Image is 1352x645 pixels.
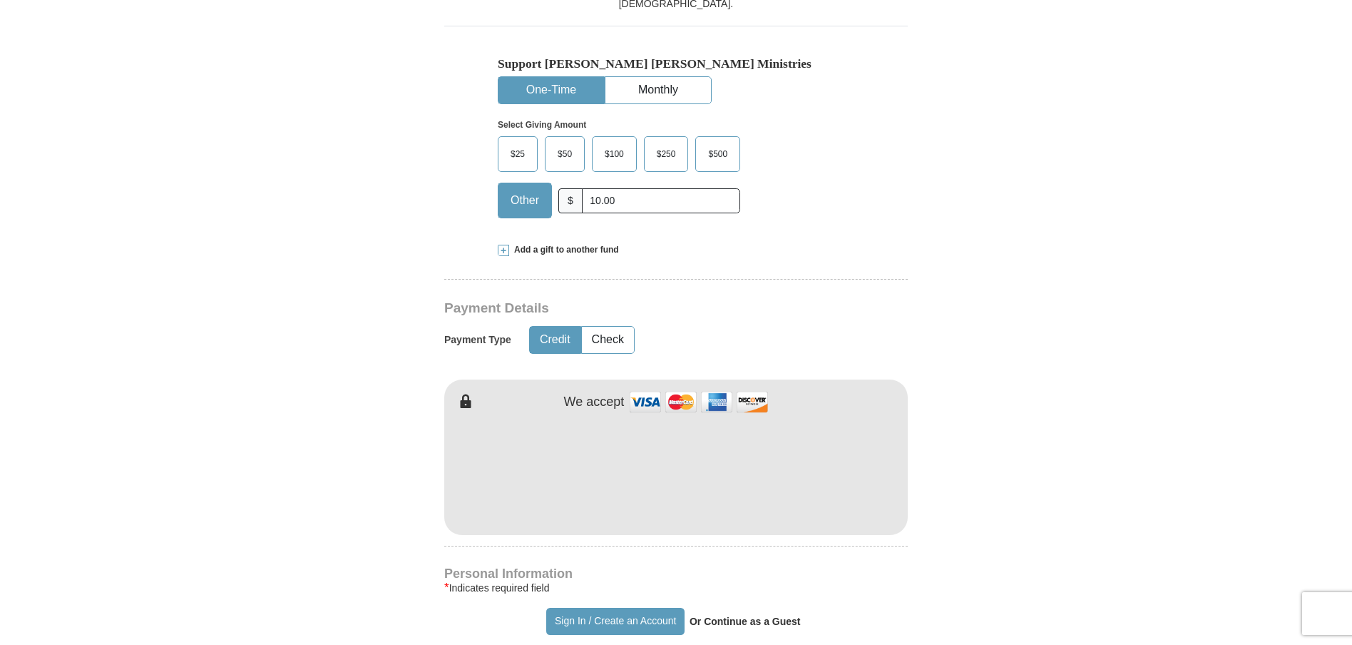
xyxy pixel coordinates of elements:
span: $100 [598,143,631,165]
span: $ [558,188,583,213]
h5: Support [PERSON_NAME] [PERSON_NAME] Ministries [498,56,854,71]
span: $25 [503,143,532,165]
h4: Personal Information [444,568,908,579]
div: Indicates required field [444,579,908,596]
button: Credit [530,327,580,353]
img: credit cards accepted [628,387,770,417]
h4: We accept [564,395,625,410]
span: $500 [701,143,734,165]
h3: Payment Details [444,300,808,317]
h5: Payment Type [444,334,511,346]
strong: Select Giving Amount [498,120,586,130]
button: One-Time [498,77,604,103]
input: Other Amount [582,188,740,213]
span: $50 [550,143,579,165]
span: Other [503,190,546,211]
strong: Or Continue as a Guest [690,616,801,627]
button: Sign In / Create an Account [546,608,684,635]
span: $250 [650,143,683,165]
span: Add a gift to another fund [509,244,619,256]
button: Check [582,327,634,353]
button: Monthly [605,77,711,103]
